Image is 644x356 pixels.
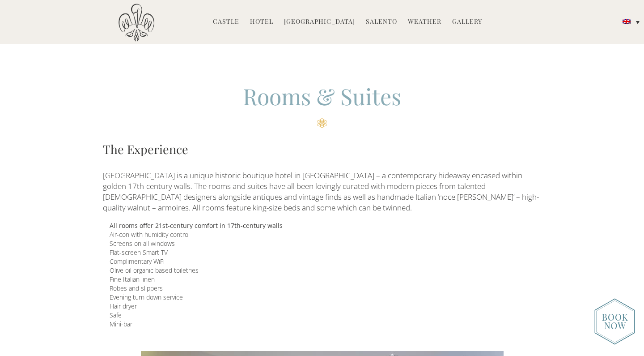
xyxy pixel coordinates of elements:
[623,19,631,24] img: English
[452,17,482,27] a: Gallery
[110,221,283,230] b: All rooms offer 21st-century comfort in 17th-century walls
[366,17,397,27] a: Salento
[103,81,541,128] h2: Rooms & Suites
[103,140,541,158] h3: The Experience
[103,170,541,214] p: [GEOGRAPHIC_DATA] is a unique historic boutique hotel in [GEOGRAPHIC_DATA] – a contemporary hidea...
[408,17,441,27] a: Weather
[594,298,635,345] img: new-booknow.png
[250,17,273,27] a: Hotel
[213,17,239,27] a: Castle
[119,4,154,42] img: Castello di Ugento
[103,230,555,329] div: Air-con with humidity control Screens on all windows Flat-screen Smart TV Complimentary WiFi Oliv...
[284,17,355,27] a: [GEOGRAPHIC_DATA]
